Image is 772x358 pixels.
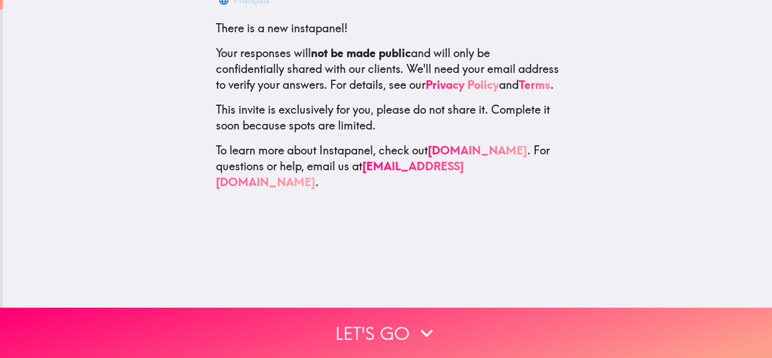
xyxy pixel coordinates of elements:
a: Terms [519,77,550,92]
p: To learn more about Instapanel, check out . For questions or help, email us at . [216,143,560,190]
a: Privacy Policy [426,77,499,92]
p: This invite is exclusively for you, please do not share it. Complete it soon because spots are li... [216,102,560,133]
span: There is a new instapanel! [216,21,348,35]
p: Your responses will and will only be confidentially shared with our clients. We'll need your emai... [216,45,560,93]
a: [EMAIL_ADDRESS][DOMAIN_NAME] [216,159,464,189]
a: [DOMAIN_NAME] [428,143,527,157]
b: not be made public [311,46,411,60]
